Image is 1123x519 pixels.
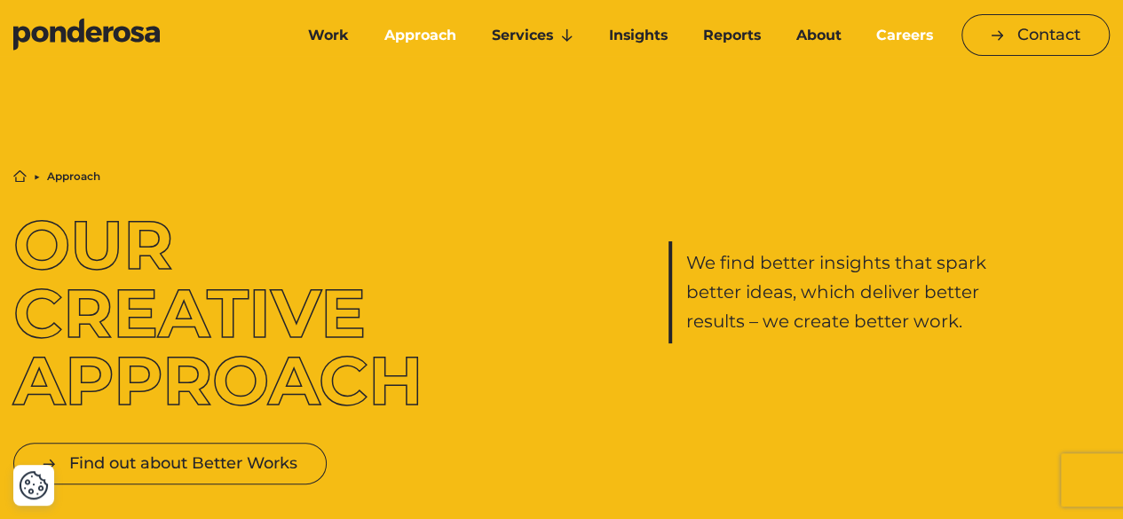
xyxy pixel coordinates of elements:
[13,18,267,53] a: Go to homepage
[961,14,1110,56] a: Contact
[294,17,363,54] a: Work
[19,470,49,500] button: Cookie Settings
[13,443,327,484] a: Find out about Better Works
[781,17,855,54] a: About
[34,171,40,182] li: ▶︎
[13,169,27,183] a: Home
[862,17,947,54] a: Careers
[19,470,49,500] img: Revisit consent button
[47,171,100,182] li: Approach
[689,17,775,54] a: Reports
[686,248,1016,336] p: We find better insights that spark better ideas, which deliver better results – we create better ...
[370,17,471,54] a: Approach
[13,211,455,414] h1: Our Creative Approach
[478,17,588,54] a: Services
[595,17,682,54] a: Insights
